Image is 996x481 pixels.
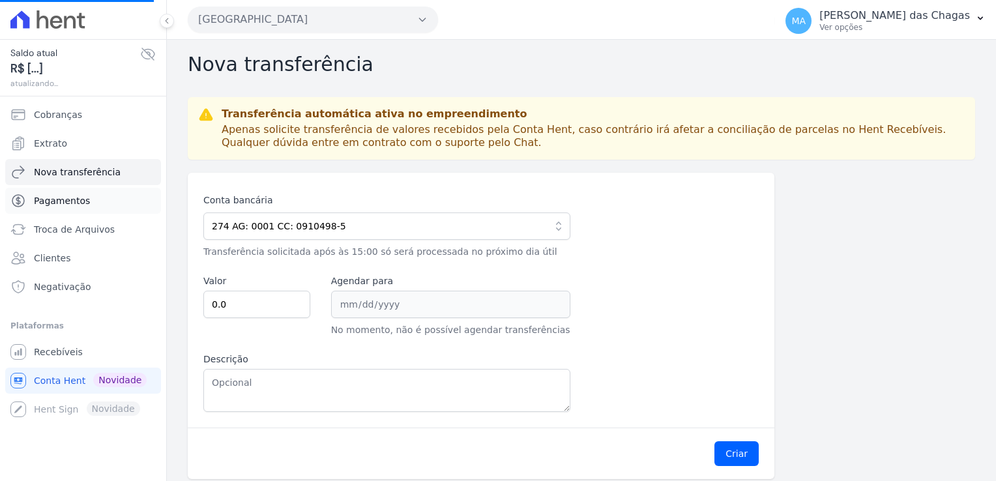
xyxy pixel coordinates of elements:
span: Conta Hent [34,374,85,387]
div: Plataformas [10,318,156,334]
label: Agendar para [331,274,570,288]
p: Transferência automática ativa no empreendimento [222,108,965,121]
span: Negativação [34,280,91,293]
a: Recebíveis [5,339,161,365]
p: Transferência solicitada após às 15:00 só será processada no próximo dia útil [203,245,570,259]
a: Nova transferência [5,159,161,185]
span: Saldo atual [10,46,140,60]
a: Clientes [5,245,161,271]
h2: Nova transferência [188,53,975,76]
a: Troca de Arquivos [5,216,161,242]
label: Conta bancária [203,194,570,207]
label: Valor [203,274,310,288]
span: Recebíveis [34,345,83,358]
label: Descrição [203,353,570,366]
a: Extrato [5,130,161,156]
span: Troca de Arquivos [34,223,115,236]
a: Pagamentos [5,188,161,214]
button: [GEOGRAPHIC_DATA] [188,7,438,33]
span: Nova transferência [34,166,121,179]
span: Cobranças [34,108,82,121]
p: No momento, não é possível agendar transferências [331,323,570,337]
span: Pagamentos [34,194,90,207]
span: atualizando... [10,78,140,89]
span: R$ [...] [10,60,140,78]
p: Apenas solicite transferência de valores recebidos pela Conta Hent, caso contrário irá afetar a c... [222,123,965,149]
nav: Sidebar [10,102,156,422]
p: Ver opções [819,22,970,33]
a: Conta Hent Novidade [5,368,161,394]
span: Clientes [34,252,70,265]
button: Criar [714,441,759,466]
span: MA [791,16,806,25]
a: Cobranças [5,102,161,128]
p: [PERSON_NAME] das Chagas [819,9,970,22]
a: Negativação [5,274,161,300]
span: Novidade [93,373,147,387]
span: Extrato [34,137,67,150]
button: MA [PERSON_NAME] das Chagas Ver opções [775,3,996,39]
